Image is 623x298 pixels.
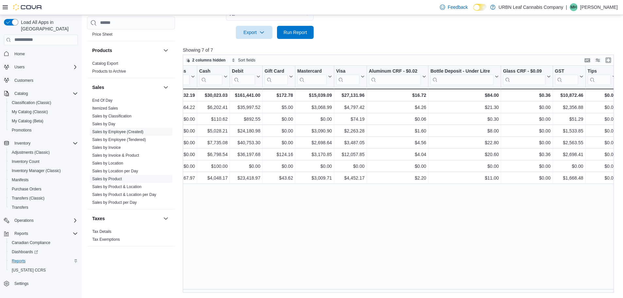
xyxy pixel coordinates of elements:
[183,56,228,64] button: 2 columns hidden
[555,68,583,85] button: GST
[555,127,583,135] div: $1,533.85
[265,115,293,123] div: $0.00
[369,162,426,170] div: $0.00
[336,68,364,85] button: Visa
[92,153,139,158] a: Sales by Invoice & Product
[430,150,499,158] div: $20.60
[265,139,293,147] div: $0.00
[9,99,78,107] span: Classification (Classic)
[9,203,78,211] span: Transfers
[473,4,487,11] input: Dark Mode
[12,258,26,264] span: Reports
[12,280,31,288] a: Settings
[92,129,144,134] span: Sales by Employee (Created)
[369,150,426,158] div: $4.04
[12,90,30,97] button: Catalog
[13,4,43,10] img: Cova
[9,194,47,202] a: Transfers (Classic)
[555,68,578,74] div: GST
[587,68,616,85] button: Tips
[92,84,104,91] h3: Sales
[336,68,359,85] div: Visa
[92,169,138,173] a: Sales by Location per Day
[7,266,80,275] button: [US_STATE] CCRS
[369,103,426,111] div: $4.26
[92,121,115,127] span: Sales by Day
[92,145,121,150] a: Sales by Invoice
[199,91,228,99] div: $30,023.03
[1,279,80,288] button: Settings
[12,177,28,183] span: Manifests
[580,3,618,11] p: [PERSON_NAME]
[587,127,616,135] div: $0.00
[1,229,80,238] button: Reports
[92,215,105,222] h3: Taxes
[7,203,80,212] button: Transfers
[92,114,131,118] a: Sales by Classification
[265,68,288,85] div: Gift Card
[87,60,175,78] div: Products
[12,168,61,173] span: Inventory Manager (Classic)
[14,218,34,223] span: Operations
[87,228,175,246] div: Taxes
[199,174,228,182] div: $4,048.17
[7,247,80,256] a: Dashboards
[12,205,28,210] span: Transfers
[146,127,195,135] div: $0.00
[14,78,33,83] span: Customers
[7,166,80,175] button: Inventory Manager (Classic)
[297,139,332,147] div: $2,698.64
[12,240,50,245] span: Canadian Compliance
[9,266,78,274] span: Washington CCRS
[336,139,365,147] div: $3,487.05
[240,26,268,39] span: Export
[566,3,567,11] p: |
[430,103,499,111] div: $21.30
[87,30,175,41] div: Pricing
[92,177,122,181] a: Sales by Product
[587,68,611,85] div: Tips
[14,231,28,236] span: Reports
[297,91,332,99] div: $15,039.09
[12,268,46,273] span: [US_STATE] CCRS
[238,58,255,63] span: Sort fields
[369,174,426,182] div: $2.20
[430,127,499,135] div: $8.00
[9,149,52,156] a: Adjustments (Classic)
[503,103,550,111] div: $0.00
[232,68,255,74] div: Debit
[587,139,616,147] div: $0.00
[336,115,365,123] div: $74.19
[555,91,583,99] div: $10,872.46
[92,32,112,37] span: Price Sheet
[236,26,272,39] button: Export
[336,68,359,74] div: Visa
[92,161,123,166] a: Sales by Location
[14,281,28,286] span: Settings
[1,76,80,85] button: Customers
[92,122,115,126] a: Sales by Day
[555,150,583,158] div: $2,698.41
[265,68,288,74] div: Gift Card
[12,159,40,164] span: Inventory Count
[87,96,175,209] div: Sales
[199,68,228,85] button: Cash
[232,139,260,147] div: $40,753.30
[229,56,258,64] button: Sort fields
[12,109,48,114] span: My Catalog (Classic)
[92,184,142,189] a: Sales by Product & Location
[9,248,78,256] span: Dashboards
[12,217,36,224] button: Operations
[9,108,51,116] a: My Catalog (Classic)
[9,248,41,256] a: Dashboards
[430,68,499,85] button: Bottle Deposit - Under Litre
[587,174,616,182] div: $0.00
[499,3,563,11] p: URBN Leaf Cannabis Company
[232,68,260,85] button: Debit
[9,239,78,247] span: Canadian Compliance
[594,56,602,64] button: Display options
[92,237,120,242] span: Tax Exemptions
[232,127,260,135] div: $24,180.98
